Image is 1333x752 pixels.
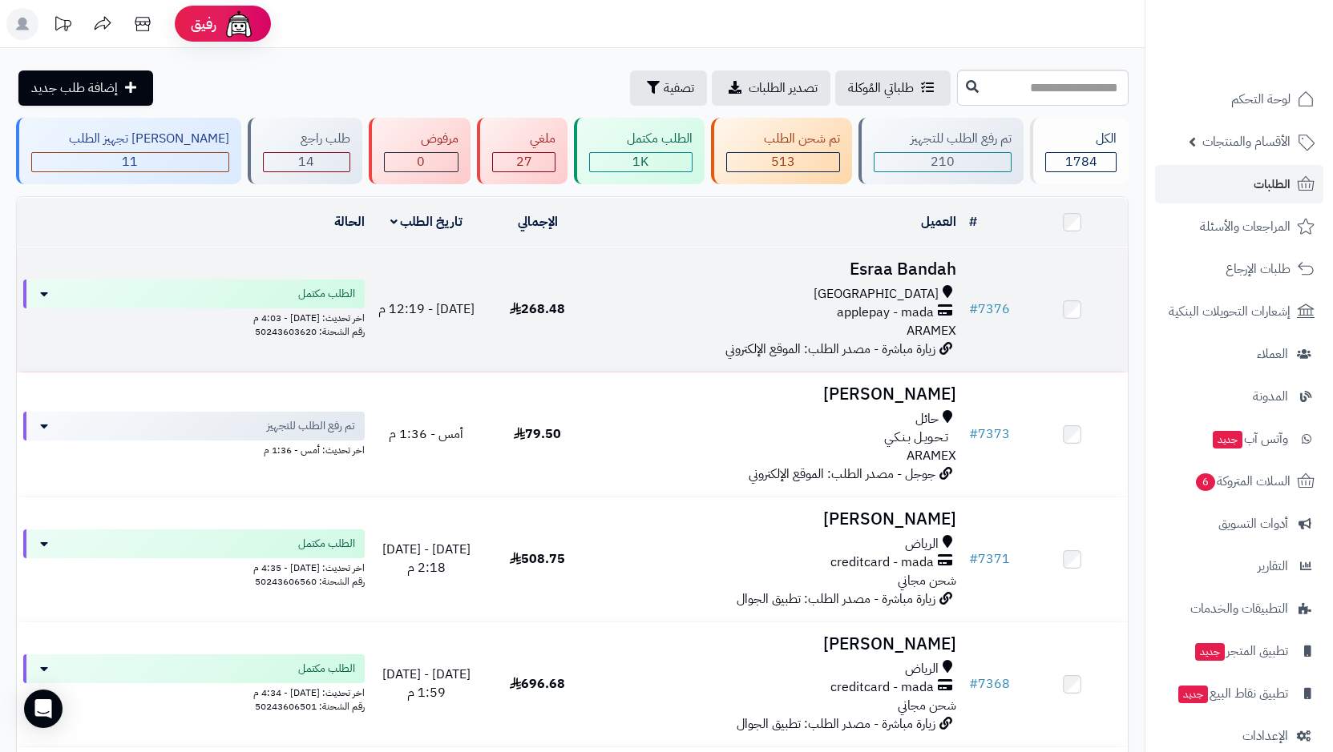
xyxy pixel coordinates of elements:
[712,70,830,106] a: تصدير الطلبات
[630,70,707,106] button: تصفية
[1200,215,1291,238] span: المراجعات والأسئلة
[23,683,365,700] div: اخر تحديث: [DATE] - 4:34 م
[749,464,935,484] span: جوجل - مصدر الطلب: الموقع الإلكتروني
[1155,462,1323,501] a: السلات المتروكة6
[23,308,365,325] div: اخر تحديث: [DATE] - 4:03 م
[1155,420,1323,458] a: وآتس آبجديد
[1254,173,1291,195] span: الطلبات
[969,300,978,319] span: #
[417,152,425,171] span: 0
[907,321,956,340] span: ARAMEX
[23,558,365,575] div: اخر تحديث: [DATE] - 4:35 م
[1155,589,1323,628] a: التطبيقات والخدمات
[493,153,555,171] div: 27
[1190,597,1288,620] span: التطبيقات والخدمات
[600,510,957,529] h3: [PERSON_NAME]
[600,260,957,279] h3: Esraa Bandah
[42,8,83,44] a: تحديثات المنصة
[1253,385,1288,408] span: المدونة
[1178,686,1208,703] span: جديد
[13,118,244,184] a: [PERSON_NAME] تجهيز الطلب 11
[737,589,935,609] span: زيارة مباشرة - مصدر الطلب: تطبيق الجوال
[1213,431,1242,448] span: جديد
[264,153,349,171] div: 14
[244,118,366,184] a: طلب راجع 14
[263,130,350,148] div: طلب راجع
[378,300,475,319] span: [DATE] - 12:19 م
[516,152,532,171] span: 27
[31,130,229,148] div: [PERSON_NAME] تجهيز الطلب
[389,424,463,444] span: أمس - 1:36 م
[726,130,840,148] div: تم شحن الطلب
[24,690,63,728] div: Open Intercom Messenger
[884,428,948,447] span: تـحـويـل بـنـكـي
[771,152,795,171] span: 513
[510,549,565,569] span: 508.75
[969,674,1010,694] a: #7368
[590,153,692,171] div: 1009
[267,418,355,434] span: تم رفع الطلب للتجهيز
[510,300,565,319] span: 268.48
[255,699,365,714] span: رقم الشحنة: 50243606501
[1202,131,1291,153] span: الأقسام والمنتجات
[969,424,978,444] span: #
[1224,38,1318,71] img: logo-2.png
[1155,377,1323,416] a: المدونة
[835,70,951,106] a: طلباتي المُوكلة
[1027,118,1132,184] a: الكل1784
[298,661,355,677] span: الطلب مكتمل
[600,635,957,653] h3: [PERSON_NAME]
[1155,335,1323,373] a: العملاء
[32,153,228,171] div: 11
[255,324,365,339] span: رقم الشحنة: 50243603620
[1155,207,1323,246] a: المراجعات والأسئلة
[600,385,957,404] h3: [PERSON_NAME]
[898,571,956,590] span: شحن مجاني
[905,660,939,678] span: الرياض
[1155,632,1323,670] a: تطبيق المتجرجديد
[1155,292,1323,331] a: إشعارات التحويلات البنكية
[1155,165,1323,203] a: الطلبات
[492,130,555,148] div: ملغي
[1242,725,1288,747] span: الإعدادات
[384,130,459,148] div: مرفوض
[830,678,934,697] span: creditcard - mada
[969,674,978,694] span: #
[969,212,977,231] a: #
[571,118,708,184] a: الطلب مكتمل 1K
[915,410,939,428] span: حائل
[382,665,471,702] span: [DATE] - [DATE] 1:59 م
[1258,555,1288,577] span: التقارير
[632,152,648,171] span: 1K
[837,304,934,322] span: applepay - mada
[905,535,939,553] span: الرياض
[589,130,693,148] div: الطلب مكتمل
[255,574,365,589] span: رقم الشحنة: 50243606560
[1231,88,1291,111] span: لوحة التحكم
[737,714,935,734] span: زيارة مباشرة - مصدر الطلب: تطبيق الجوال
[727,153,839,171] div: 513
[708,118,855,184] a: تم شحن الطلب 513
[969,424,1010,444] a: #7373
[1155,547,1323,585] a: التقارير
[385,153,458,171] div: 0
[1257,343,1288,365] span: العملاء
[749,78,818,98] span: تصدير الطلبات
[298,536,355,552] span: الطلب مكتمل
[518,212,558,231] a: الإجمالي
[1196,473,1215,491] span: 6
[390,212,463,231] a: تاريخ الطلب
[1194,640,1288,662] span: تطبيق المتجر
[814,285,939,304] span: [GEOGRAPHIC_DATA]
[382,540,471,577] span: [DATE] - [DATE] 2:18 م
[510,674,565,694] span: 696.68
[1155,250,1323,288] a: طلبات الإرجاع
[1155,674,1323,713] a: تطبيق نقاط البيعجديد
[921,212,956,231] a: العميل
[1155,80,1323,119] a: لوحة التحكم
[1065,152,1097,171] span: 1784
[122,152,138,171] span: 11
[848,78,914,98] span: طلباتي المُوكلة
[875,153,1012,171] div: 210
[830,553,934,572] span: creditcard - mada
